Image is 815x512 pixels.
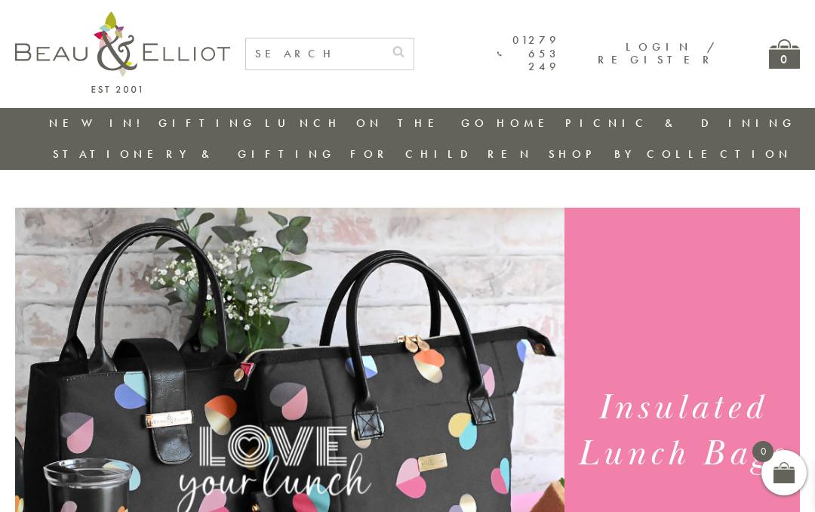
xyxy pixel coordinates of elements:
img: logo [15,11,230,93]
a: For Children [350,147,534,162]
a: Picnic & Dining [565,116,796,131]
h1: Insulated Lunch Bags [577,385,789,477]
a: Login / Register [598,39,716,67]
a: New in! [49,116,150,131]
a: Shop by collection [549,147,792,162]
span: 0 [752,441,773,462]
a: 01279 653 249 [497,34,560,73]
a: Home [497,116,557,131]
a: Lunch On The Go [265,116,488,131]
a: Stationery & Gifting [53,147,336,162]
input: SEARCH [246,39,383,69]
a: Gifting [158,116,257,131]
a: 0 [769,39,800,69]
